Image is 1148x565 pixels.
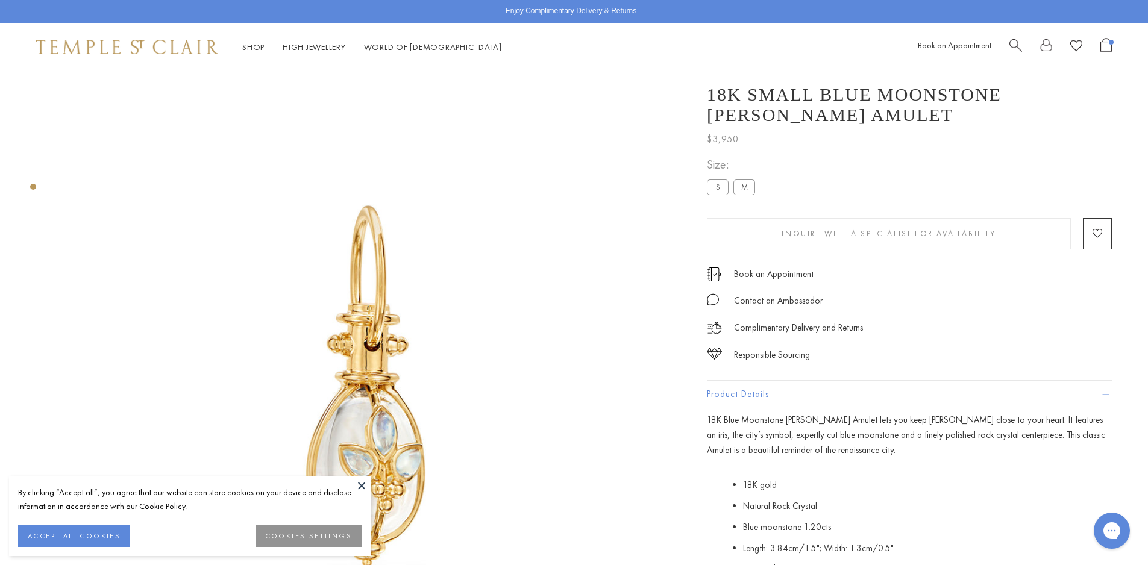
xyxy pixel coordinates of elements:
a: Book an Appointment [918,40,991,51]
div: Responsible Sourcing [734,348,810,363]
span: $3,950 [707,131,739,147]
img: icon_appointment.svg [707,267,721,281]
span: 18K Blue Moonstone [PERSON_NAME] Amulet lets you keep [PERSON_NAME] close to your heart. It featu... [707,414,1105,456]
div: By clicking “Accept all”, you agree that our website can store cookies on your device and disclos... [18,485,362,513]
div: Product gallery navigation [30,181,36,199]
a: Search [1009,38,1022,57]
a: World of [DEMOGRAPHIC_DATA]World of [DEMOGRAPHIC_DATA] [364,42,502,52]
div: Contact an Ambassador [734,293,823,308]
p: Enjoy Complimentary Delivery & Returns [506,5,636,17]
a: ShopShop [242,42,265,52]
button: Inquire With A Specialist for Availability [707,218,1071,249]
img: MessageIcon-01_2.svg [707,293,719,305]
button: COOKIES SETTINGS [256,525,362,547]
li: 18K gold [743,475,1112,496]
h1: 18K Small Blue Moonstone [PERSON_NAME] Amulet [707,84,1112,125]
li: Natural Rock Crystal [743,496,1112,517]
a: High JewelleryHigh Jewellery [283,42,346,52]
button: ACCEPT ALL COOKIES [18,525,130,547]
span: Size: [707,155,760,175]
p: Complimentary Delivery and Returns [734,320,863,336]
a: Book an Appointment [734,267,814,281]
label: S [707,179,729,195]
button: Product Details [707,381,1112,408]
a: View Wishlist [1070,38,1082,57]
a: Open Shopping Bag [1100,38,1112,57]
nav: Main navigation [242,40,502,55]
li: Length: 3.84cm/1.5"; Width: 1.3cm/0.5" [743,538,1112,559]
label: M [733,179,755,195]
img: Temple St. Clair [36,40,218,54]
li: Blue moonstone 1.20cts [743,517,1112,538]
span: Inquire With A Specialist for Availability [782,228,996,239]
iframe: Gorgias live chat messenger [1088,508,1136,553]
img: icon_sourcing.svg [707,348,722,360]
img: icon_delivery.svg [707,320,722,336]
